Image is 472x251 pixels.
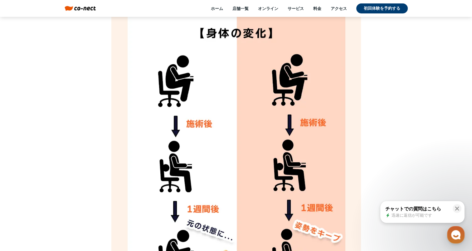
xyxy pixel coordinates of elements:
span: ホーム [16,207,27,212]
a: サービス [288,6,304,11]
a: チャット [41,198,80,214]
span: 設定 [96,207,104,212]
a: 店舗一覧 [232,6,249,11]
a: ホーム [211,6,223,11]
a: 料金 [313,6,321,11]
a: アクセス [331,6,347,11]
a: オンライン [258,6,278,11]
a: ホーム [2,198,41,214]
a: 設定 [80,198,120,214]
span: チャット [53,208,68,213]
a: 初回体験を予約する [356,3,408,13]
